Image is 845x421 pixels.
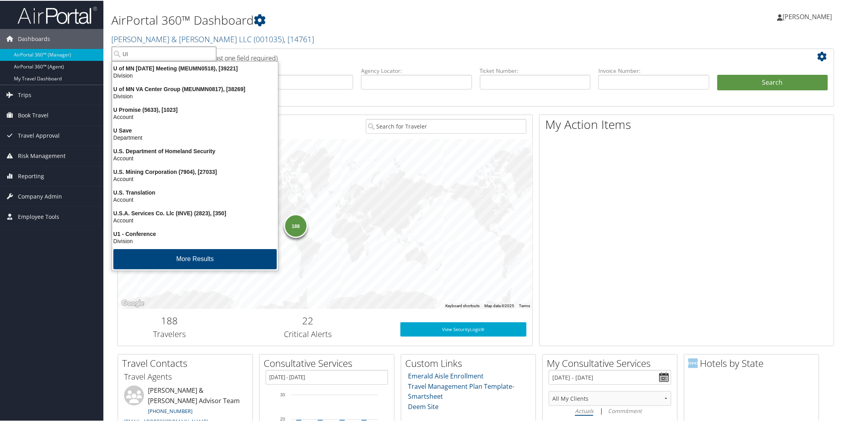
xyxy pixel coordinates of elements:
img: Google [120,298,146,308]
div: U.S.A. Services Co. Llc (INVE) (2823), [350] [107,209,283,216]
div: U.S. Translation [107,188,283,195]
a: View SecurityLogic® [400,322,527,336]
div: Division [107,71,283,78]
div: U of MN [DATE] Meeting (MEUMN0518), [39221] [107,64,283,71]
span: Book Travel [18,105,49,125]
img: domo-logo.png [688,358,698,367]
input: Search Accounts [112,46,216,60]
h3: Travel Agents [124,370,247,382]
span: , [ 14761 ] [284,33,314,44]
span: Reporting [18,166,44,185]
button: Search [717,74,828,90]
span: Dashboards [18,28,50,48]
button: More Results [113,248,277,269]
span: Employee Tools [18,206,59,226]
h2: My Consultative Services [547,356,677,369]
a: Open this area in Google Maps (opens a new window) [120,298,146,308]
a: Terms (opens in new tab) [519,303,530,307]
span: Company Admin [18,186,62,206]
a: Deem Site [408,402,439,410]
tspan: 20 [280,416,285,421]
a: [PHONE_NUMBER] [148,407,192,414]
h2: Consultative Services [264,356,394,369]
h2: 22 [227,313,389,327]
i: Commitment [608,406,642,414]
div: Account [107,195,283,203]
a: [PERSON_NAME] & [PERSON_NAME] LLC [111,33,314,44]
div: U.S. Mining Corporation (7904), [27033] [107,168,283,175]
div: Department [107,133,283,140]
div: U Promise (5633), [1023] [107,105,283,113]
i: Actuals [575,406,593,414]
h2: Airtinerary Lookup [124,49,768,63]
div: U.S. Department of Homeland Security [107,147,283,154]
a: Travel Management Plan Template- Smartsheet [408,381,515,400]
label: Agency Locator: [361,66,472,74]
div: 188 [284,213,308,237]
h1: My Action Items [540,115,834,132]
span: Risk Management [18,145,66,165]
h1: AirPortal 360™ Dashboard [111,11,597,28]
div: U Save [107,126,283,133]
h2: Travel Contacts [122,356,253,369]
h3: Critical Alerts [227,328,389,339]
div: Account [107,175,283,182]
h2: 188 [124,313,216,327]
span: Map data ©2025 [484,303,514,307]
img: airportal-logo.png [17,5,97,24]
div: Account [107,113,283,120]
h2: Custom Links [405,356,536,369]
span: ( 001035 ) [254,33,284,44]
div: U of MN VA Center Group (MEUNMN0817), [38269] [107,85,283,92]
h3: Travelers [124,328,216,339]
span: Trips [18,84,31,104]
span: (at least one field required) [202,53,278,62]
tspan: 30 [280,392,285,396]
a: Emerald Aisle Enrollment [408,371,484,380]
div: Division [107,92,283,99]
button: Keyboard shortcuts [445,302,480,308]
label: Last Name: [243,66,354,74]
span: Travel Approval [18,125,60,145]
label: Invoice Number: [598,66,709,74]
input: Search for Traveler [366,118,527,133]
a: [PERSON_NAME] [777,4,840,28]
div: Division [107,237,283,244]
div: Account [107,216,283,223]
div: | [549,405,671,415]
div: U1 - Conference [107,230,283,237]
h2: Hotels by State [688,356,819,369]
div: Account [107,154,283,161]
span: [PERSON_NAME] [783,12,832,20]
label: Ticket Number: [480,66,591,74]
